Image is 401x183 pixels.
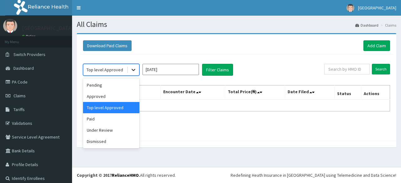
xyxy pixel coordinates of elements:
[202,64,233,76] button: Filter Claims
[3,19,17,33] img: User Image
[83,91,139,102] div: Approved
[83,102,139,113] div: Top level Approved
[77,20,396,28] h1: All Claims
[83,113,139,125] div: Paid
[285,85,334,100] th: Date Filed
[361,85,390,100] th: Actions
[231,172,396,178] div: Redefining Heath Insurance in [GEOGRAPHIC_DATA] using Telemedicine and Data Science!
[72,167,401,183] footer: All rights reserved.
[358,5,396,11] span: [GEOGRAPHIC_DATA]
[379,23,396,28] li: Claims
[13,65,34,71] span: Dashboard
[86,67,123,73] div: Top level Approved
[112,172,139,178] a: RelianceHMO
[22,34,37,38] a: Online
[346,4,354,12] img: User Image
[22,25,74,31] p: [GEOGRAPHIC_DATA]
[13,93,26,99] span: Claims
[83,136,139,147] div: Dismissed
[83,125,139,136] div: Under Review
[324,64,370,74] input: Search by HMO ID
[355,23,378,28] a: Dashboard
[77,172,140,178] strong: Copyright © 2017 .
[83,79,139,91] div: Pending
[225,85,285,100] th: Total Price(₦)
[143,64,199,75] input: Select Month and Year
[83,40,132,51] button: Download Paid Claims
[13,52,45,57] span: Switch Providers
[160,85,225,100] th: Encounter Date
[363,40,390,51] a: Add Claim
[334,85,361,100] th: Status
[13,107,25,112] span: Tariffs
[372,64,390,74] input: Search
